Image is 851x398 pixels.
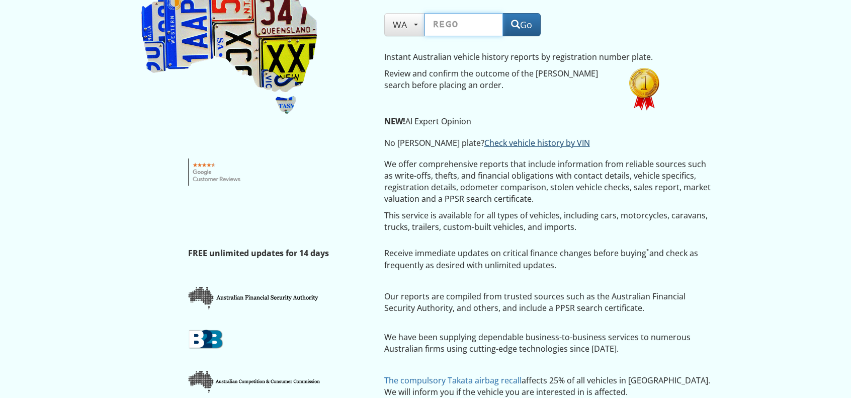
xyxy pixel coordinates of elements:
p: AI Expert Opinion [384,116,663,127]
p: Our reports are compiled from trusted sources such as the Australian Financial Security Authority... [384,291,713,314]
p: We offer comprehensive reports that include information from reliable sources such as write-offs,... [384,158,713,204]
a: Check vehicle history by VIN [484,137,590,148]
input: Rego [424,13,503,36]
p: This service is available for all types of vehicles, including cars, motorcycles, caravans, truck... [384,210,713,233]
p: Review and confirm the outcome of the [PERSON_NAME] search before placing an order. [384,68,615,91]
img: xafsa.png.pagespeed.ic.5KItRCSn_G.webp [188,286,320,310]
p: Instant Australian vehicle history reports by registration number plate. [384,51,663,63]
img: Google customer reviews [188,158,246,186]
strong: FREE unlimited updates for 14 days [188,248,329,259]
img: xaccc.png.pagespeed.ic.5mZPvO2k2S.webp [188,370,320,394]
p: Receive immediate updates on critical finance changes before buying and check as frequently as de... [384,248,713,271]
img: aG738HiNB17ZTbAA== [188,329,223,349]
button: WA [384,13,424,36]
a: The compulsory Takata airbag recall [384,375,522,386]
p: affects 25% of all vehicles in [GEOGRAPHIC_DATA]. We will inform you if the vehicle you are inter... [384,375,713,398]
p: No [PERSON_NAME] plate? [384,137,663,149]
p: We have been supplying dependable business-to-business services to numerous Australian firms usin... [384,332,713,355]
strong: NEW! [384,116,405,127]
img: 60xNx1st.png.pagespeed.ic.W35WbnTSpj.webp [629,68,659,111]
span: WA [393,19,416,31]
button: Go [502,13,541,36]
